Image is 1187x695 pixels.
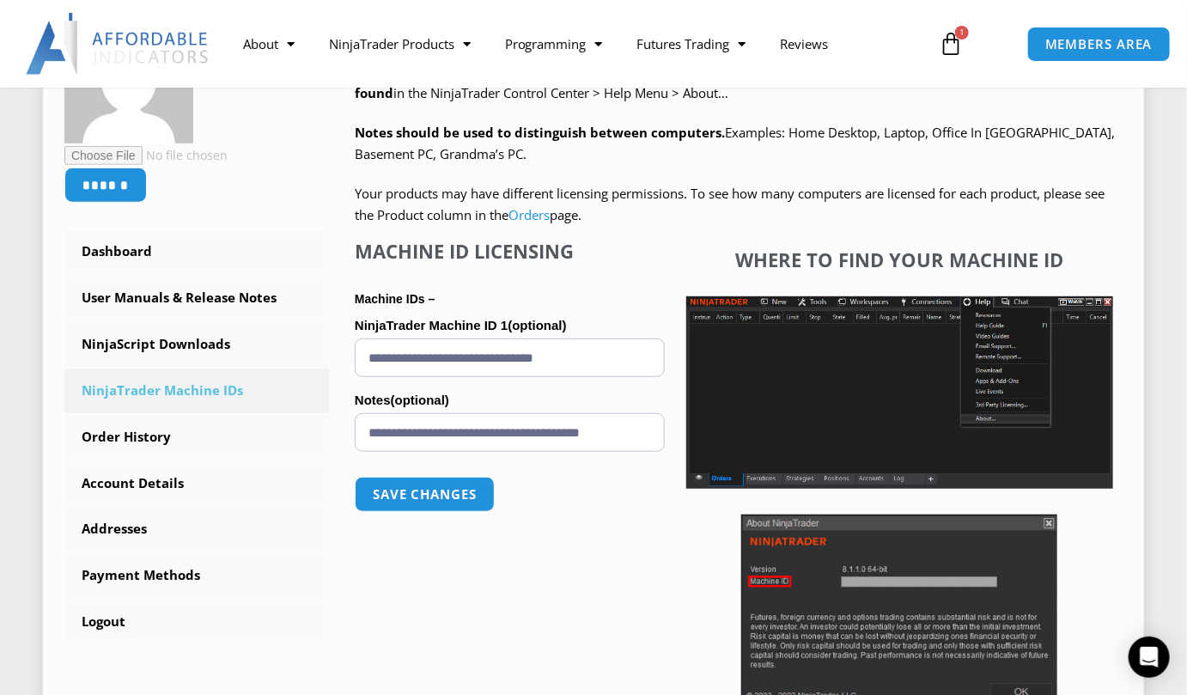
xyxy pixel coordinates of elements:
[64,461,329,506] a: Account Details
[686,296,1113,489] img: Screenshot 2025-01-17 1155544 | Affordable Indicators – NinjaTrader
[355,477,495,512] button: Save changes
[64,507,329,552] a: Addresses
[64,415,329,460] a: Order History
[355,240,665,262] h4: Machine ID Licensing
[355,124,1115,163] span: Examples: Home Desktop, Laptop, Office In [GEOGRAPHIC_DATA], Basement PC, Grandma’s PC.
[64,369,329,413] a: NinjaTrader Machine IDs
[508,318,566,332] span: (optional)
[64,276,329,320] a: User Manuals & Release Notes
[64,553,329,598] a: Payment Methods
[391,393,449,407] span: (optional)
[64,322,329,367] a: NinjaScript Downloads
[955,26,969,40] span: 1
[64,600,329,644] a: Logout
[686,248,1113,271] h4: Where to find your Machine ID
[764,24,846,64] a: Reviews
[1027,27,1171,62] a: MEMBERS AREA
[508,206,550,223] a: Orders
[64,229,329,274] a: Dashboard
[226,24,927,64] nav: Menu
[26,13,210,75] img: LogoAI | Affordable Indicators – NinjaTrader
[355,124,725,141] strong: Notes should be used to distinguish between computers.
[64,229,329,644] nav: Account pages
[620,24,764,64] a: Futures Trading
[355,387,665,413] label: Notes
[488,24,620,64] a: Programming
[355,313,665,338] label: NinjaTrader Machine ID 1
[312,24,488,64] a: NinjaTrader Products
[913,19,989,69] a: 1
[226,24,312,64] a: About
[1045,38,1153,51] span: MEMBERS AREA
[355,185,1105,224] span: Your products may have different licensing permissions. To see how many computers are licensed fo...
[355,292,435,306] strong: Machine IDs –
[1129,637,1170,678] div: Open Intercom Messenger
